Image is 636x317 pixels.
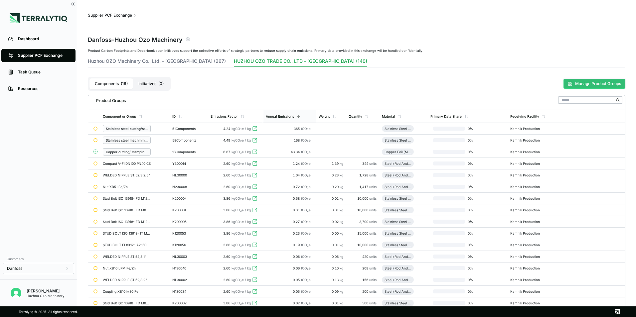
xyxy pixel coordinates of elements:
[430,114,462,118] div: Primary Data Share
[465,173,486,177] span: 0 %
[369,173,377,177] span: units
[307,302,309,305] sub: 2
[332,185,340,189] span: 0.20
[340,243,343,247] span: kg
[362,301,369,305] span: 500
[232,278,251,282] span: kgCO e / kg
[385,243,411,247] div: Stainless Steel (Rod)
[240,151,242,154] sub: 2
[240,163,242,166] sub: 2
[301,278,311,282] span: tCO e
[10,13,67,23] img: Logo
[332,161,340,165] span: 1.39
[369,278,377,282] span: units
[307,279,309,282] sub: 2
[340,185,343,189] span: kg
[357,243,369,247] span: 10,000
[232,127,251,131] span: kgCO e / kg
[307,128,309,131] sub: 2
[232,301,251,305] span: kgCO e / kg
[232,220,251,224] span: kgCO e / kg
[266,114,294,118] div: Annual Emissions
[172,289,204,293] div: N130034
[510,138,542,142] div: Kamnik Production
[349,114,362,118] div: Quantity
[293,161,301,165] span: 1.24
[293,289,301,293] span: 0.05
[465,208,486,212] span: 0 %
[89,78,133,89] button: Components(16)
[91,95,126,103] div: Product Groups
[369,301,377,305] span: units
[293,173,301,177] span: 1.04
[510,196,542,200] div: Kamnik Production
[240,233,242,236] sub: 2
[301,208,311,212] span: tCO e
[172,150,205,154] div: 18 Components
[382,114,395,118] div: Material
[240,128,242,131] sub: 2
[301,185,311,189] span: tCO e
[18,69,69,75] div: Task Queue
[240,186,242,189] sub: 2
[369,196,377,200] span: units
[158,81,164,86] span: ( 0 )
[301,220,311,224] span: tCO e
[240,221,242,224] sub: 2
[133,78,169,89] button: Initiatives(0)
[332,196,340,200] span: 0.02
[385,138,411,142] div: Stainless Steel (Tube)
[385,127,411,131] div: Stainless Steel (Sheet, Cold-Rolled)
[510,220,542,224] div: Kamnik Production
[172,185,204,189] div: N230068
[223,220,230,224] span: 3.86
[223,208,230,212] span: 3.86
[510,255,542,259] div: Kamnik Production
[103,173,151,177] div: WELDED NIPPLE ST.52,3 2,5"
[357,208,369,212] span: 10,000
[3,255,74,263] div: Customers
[465,301,486,305] span: 0 %
[172,220,204,224] div: K200005
[307,163,309,166] sub: 2
[465,185,486,189] span: 0 %
[27,288,65,294] div: [PERSON_NAME]
[301,301,311,305] span: tCO e
[385,278,411,282] div: Steel (Rod And Bar)
[307,209,309,212] sub: 2
[510,301,542,305] div: Kamnik Production
[103,220,151,224] div: Stud Bolt ISO 13918- FD M12X25- A2-50
[340,289,343,293] span: kg
[510,231,542,235] div: Kamnik Production
[232,208,251,212] span: kgCO e / kg
[172,243,204,247] div: K120056
[103,301,151,305] div: Stud Bolt ISO 13918- FD M8X20- A2-50
[301,243,311,247] span: tCO e
[357,196,369,200] span: 10,000
[301,289,311,293] span: tCO e
[385,173,411,177] div: Steel (Rod And Bar)
[103,185,151,189] div: Nut XB51 Fe/Zn
[293,231,301,235] span: 0.23
[369,243,377,247] span: units
[103,266,151,270] div: Nut XB10 LPM Fe/Zn
[362,266,369,270] span: 208
[232,150,251,154] span: kgCO e / kg
[362,161,369,165] span: 344
[385,161,411,165] div: Steel (Rod And Bar)
[293,255,301,259] span: 0.06
[385,301,411,305] div: Stainless Steel (Rod)
[332,289,340,293] span: 0.09
[294,138,301,142] span: 168
[172,278,204,282] div: NL30002
[223,278,230,282] span: 2.60
[232,255,251,259] span: kgCO e / kg
[232,138,251,142] span: kgCO e / kg
[172,266,204,270] div: N130040
[172,127,205,131] div: 51 Components
[172,173,204,177] div: NL30000
[510,208,542,212] div: Kamnik Production
[301,127,311,131] span: tCO e
[240,174,242,177] sub: 2
[240,267,242,270] sub: 2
